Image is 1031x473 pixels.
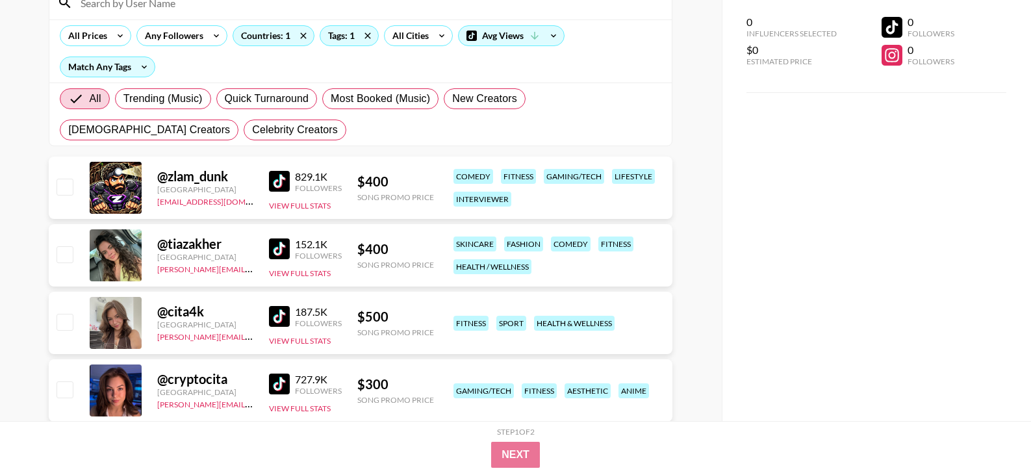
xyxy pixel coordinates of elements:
[497,427,535,437] div: Step 1 of 2
[157,194,288,207] a: [EMAIL_ADDRESS][DOMAIN_NAME]
[453,383,514,398] div: gaming/tech
[269,171,290,192] img: TikTok
[357,395,434,405] div: Song Promo Price
[908,57,954,66] div: Followers
[157,371,253,387] div: @ cryptocita
[598,236,633,251] div: fitness
[269,201,331,211] button: View Full Stats
[269,238,290,259] img: TikTok
[157,168,253,185] div: @ zlam_dunk
[496,316,526,331] div: sport
[269,336,331,346] button: View Full Stats
[269,306,290,327] img: TikTok
[453,169,493,184] div: comedy
[157,397,350,409] a: [PERSON_NAME][EMAIL_ADDRESS][DOMAIN_NAME]
[89,91,101,107] span: All
[551,236,591,251] div: comedy
[225,91,309,107] span: Quick Turnaround
[618,383,649,398] div: anime
[908,44,954,57] div: 0
[295,251,342,261] div: Followers
[157,236,253,252] div: @ tiazakher
[357,327,434,337] div: Song Promo Price
[357,192,434,202] div: Song Promo Price
[453,236,496,251] div: skincare
[746,44,837,57] div: $0
[612,169,655,184] div: lifestyle
[157,387,253,397] div: [GEOGRAPHIC_DATA]
[157,320,253,329] div: [GEOGRAPHIC_DATA]
[68,122,230,138] span: [DEMOGRAPHIC_DATA] Creators
[295,318,342,328] div: Followers
[269,403,331,413] button: View Full Stats
[269,374,290,394] img: TikTok
[137,26,206,45] div: Any Followers
[966,408,1015,457] iframe: Drift Widget Chat Controller
[522,383,557,398] div: fitness
[269,268,331,278] button: View Full Stats
[459,26,564,45] div: Avg Views
[453,316,489,331] div: fitness
[157,252,253,262] div: [GEOGRAPHIC_DATA]
[331,91,430,107] span: Most Booked (Music)
[295,183,342,193] div: Followers
[908,29,954,38] div: Followers
[295,238,342,251] div: 152.1K
[157,185,253,194] div: [GEOGRAPHIC_DATA]
[385,26,431,45] div: All Cities
[157,329,350,342] a: [PERSON_NAME][EMAIL_ADDRESS][DOMAIN_NAME]
[320,26,378,45] div: Tags: 1
[357,173,434,190] div: $ 400
[501,169,536,184] div: fitness
[544,169,604,184] div: gaming/tech
[453,259,531,274] div: health / wellness
[295,386,342,396] div: Followers
[233,26,314,45] div: Countries: 1
[357,241,434,257] div: $ 400
[357,376,434,392] div: $ 300
[295,305,342,318] div: 187.5K
[357,309,434,325] div: $ 500
[746,29,837,38] div: Influencers Selected
[157,303,253,320] div: @ cita4k
[357,260,434,270] div: Song Promo Price
[746,16,837,29] div: 0
[252,122,338,138] span: Celebrity Creators
[123,91,203,107] span: Trending (Music)
[504,236,543,251] div: fashion
[157,262,411,274] a: [PERSON_NAME][EMAIL_ADDRESS][PERSON_NAME][DOMAIN_NAME]
[534,316,615,331] div: health & wellness
[452,91,517,107] span: New Creators
[295,170,342,183] div: 829.1K
[746,57,837,66] div: Estimated Price
[60,57,155,77] div: Match Any Tags
[295,373,342,386] div: 727.9K
[60,26,110,45] div: All Prices
[908,16,954,29] div: 0
[453,192,511,207] div: interviewer
[491,442,540,468] button: Next
[565,383,611,398] div: aesthetic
